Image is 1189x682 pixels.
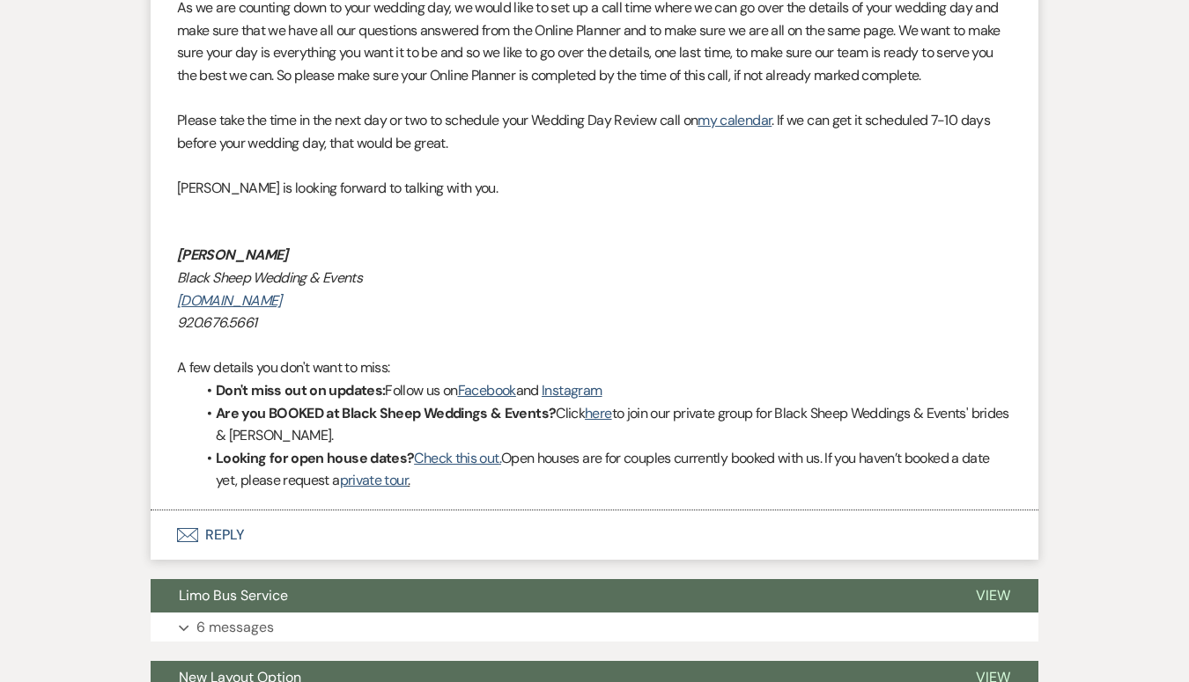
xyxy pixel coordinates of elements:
[542,381,602,400] a: Instagram
[216,404,1009,445] span: to join our private group for Black Sheep Weddings & Events' brides & [PERSON_NAME].
[151,579,948,612] button: Limo Bus Service
[177,246,288,264] em: [PERSON_NAME]
[516,381,539,400] span: and
[458,381,516,400] a: Facebook
[151,510,1038,560] button: Reply
[216,404,556,422] strong: Are you BOOKED at Black Sheep Weddings & Events?
[179,586,288,605] span: Limo Bus Service
[177,291,282,310] a: [DOMAIN_NAME]
[177,111,698,129] span: Please take the time in the next day or two to schedule your Wedding Day Review call on
[151,612,1038,642] button: 6 messages
[976,586,1010,605] span: View
[177,358,389,377] span: A few details you don't want to miss:
[216,449,989,490] span: Open houses are for couples currently booked with us. If you haven’t booked a date yet, please re...
[556,404,585,422] span: Click
[177,179,498,197] span: [PERSON_NAME] is looking forward to talking with you.
[385,381,457,400] span: Follow us on
[177,313,256,332] em: 920.676.5661
[216,449,414,467] strong: Looking for open house dates?
[340,471,408,489] a: private tour
[177,111,990,152] span: . If we can get it scheduled 7-10 days before your wedding day, that would be great.
[585,404,611,422] a: here
[177,268,362,287] em: Black Sheep Wedding & Events
[196,616,274,639] p: 6 messages
[216,381,385,400] strong: Don't miss out on updates:
[408,471,410,489] u: .
[414,449,498,467] a: Check this out
[499,449,501,467] a: .
[698,111,772,129] a: my calendar
[948,579,1038,612] button: View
